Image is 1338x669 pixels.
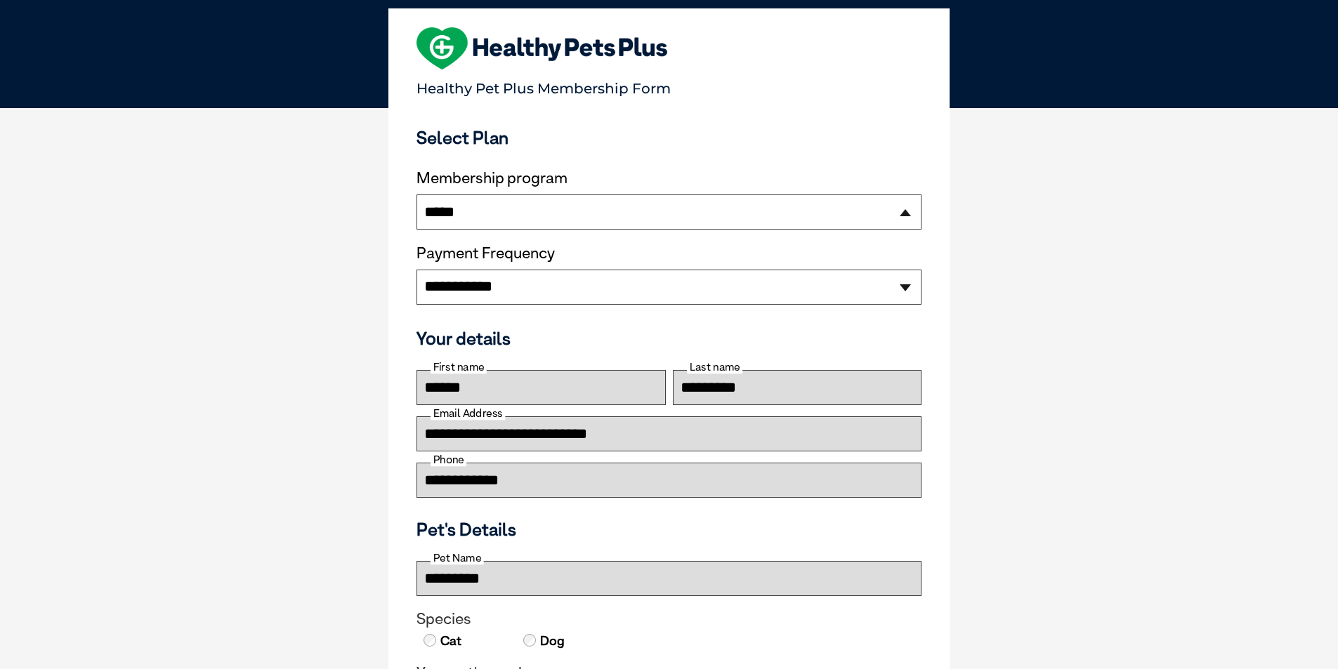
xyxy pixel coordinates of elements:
[431,361,487,373] label: First name
[431,453,466,466] label: Phone
[417,169,921,187] label: Membership program
[417,127,921,148] h3: Select Plan
[417,27,667,69] img: heart-shape-hpp-logo-large.png
[417,244,555,263] label: Payment Frequency
[411,519,927,540] h3: Pet's Details
[687,361,742,373] label: Last name
[417,610,921,628] legend: Species
[417,74,921,97] p: Healthy Pet Plus Membership Form
[417,328,921,349] h3: Your details
[431,407,505,420] label: Email Address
